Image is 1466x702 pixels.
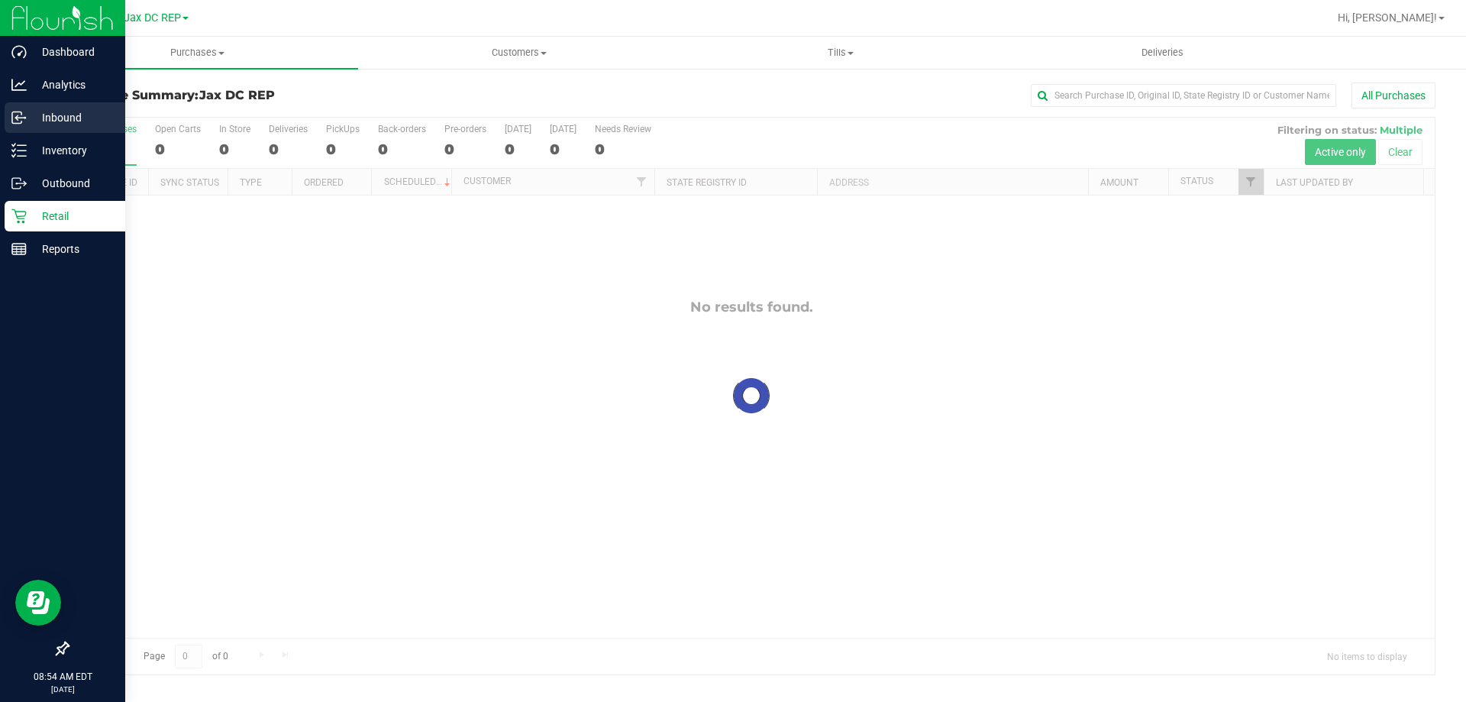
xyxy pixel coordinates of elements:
[124,11,181,24] span: Jax DC REP
[359,46,679,60] span: Customers
[1351,82,1435,108] button: All Purchases
[1002,37,1323,69] a: Deliveries
[27,207,118,225] p: Retail
[11,176,27,191] inline-svg: Outbound
[27,141,118,160] p: Inventory
[67,89,523,102] h3: Purchase Summary:
[199,88,275,102] span: Jax DC REP
[15,580,61,626] iframe: Resource center
[27,108,118,127] p: Inbound
[11,143,27,158] inline-svg: Inventory
[7,684,118,695] p: [DATE]
[27,174,118,192] p: Outbound
[680,37,1001,69] a: Tills
[27,76,118,94] p: Analytics
[1338,11,1437,24] span: Hi, [PERSON_NAME]!
[37,46,358,60] span: Purchases
[1031,84,1336,107] input: Search Purchase ID, Original ID, State Registry ID or Customer Name...
[680,46,1000,60] span: Tills
[11,77,27,92] inline-svg: Analytics
[11,44,27,60] inline-svg: Dashboard
[11,209,27,224] inline-svg: Retail
[37,37,358,69] a: Purchases
[11,241,27,257] inline-svg: Reports
[7,670,118,684] p: 08:54 AM EDT
[27,43,118,61] p: Dashboard
[358,37,680,69] a: Customers
[11,110,27,125] inline-svg: Inbound
[27,240,118,258] p: Reports
[1121,46,1204,60] span: Deliveries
